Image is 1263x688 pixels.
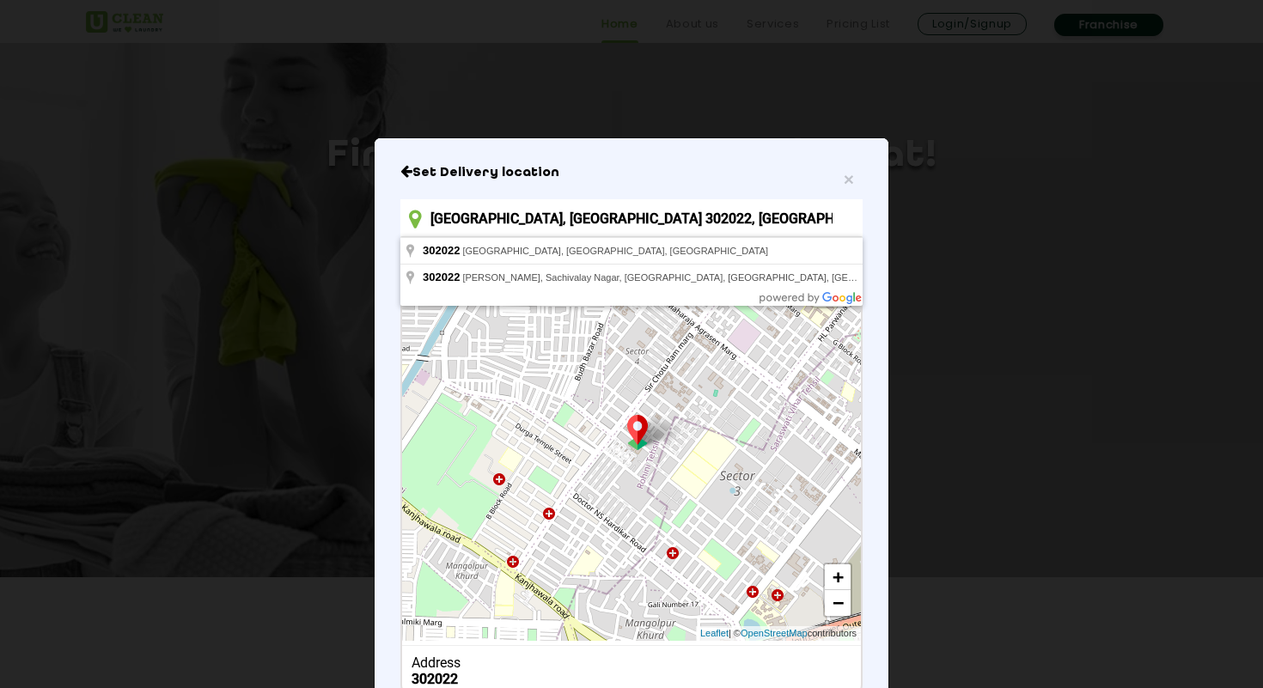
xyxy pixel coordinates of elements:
span: [GEOGRAPHIC_DATA], [GEOGRAPHIC_DATA], [GEOGRAPHIC_DATA] [462,246,768,256]
input: Enter location [400,199,863,238]
a: Leaflet [700,626,729,641]
button: Close [844,170,854,188]
div: | © contributors [696,626,861,641]
a: Zoom in [825,564,851,590]
span: × [844,169,854,189]
span: [PERSON_NAME], Sachivalay Nagar, [GEOGRAPHIC_DATA], [GEOGRAPHIC_DATA], [GEOGRAPHIC_DATA], [GEOGRA... [462,272,1034,283]
span: 302022 [423,271,460,283]
span: 302022 [423,244,460,257]
a: OpenStreetMap [741,626,808,641]
div: Address [412,655,852,671]
h6: Close [400,164,863,181]
b: 302022 [412,671,458,687]
a: Zoom out [825,590,851,616]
